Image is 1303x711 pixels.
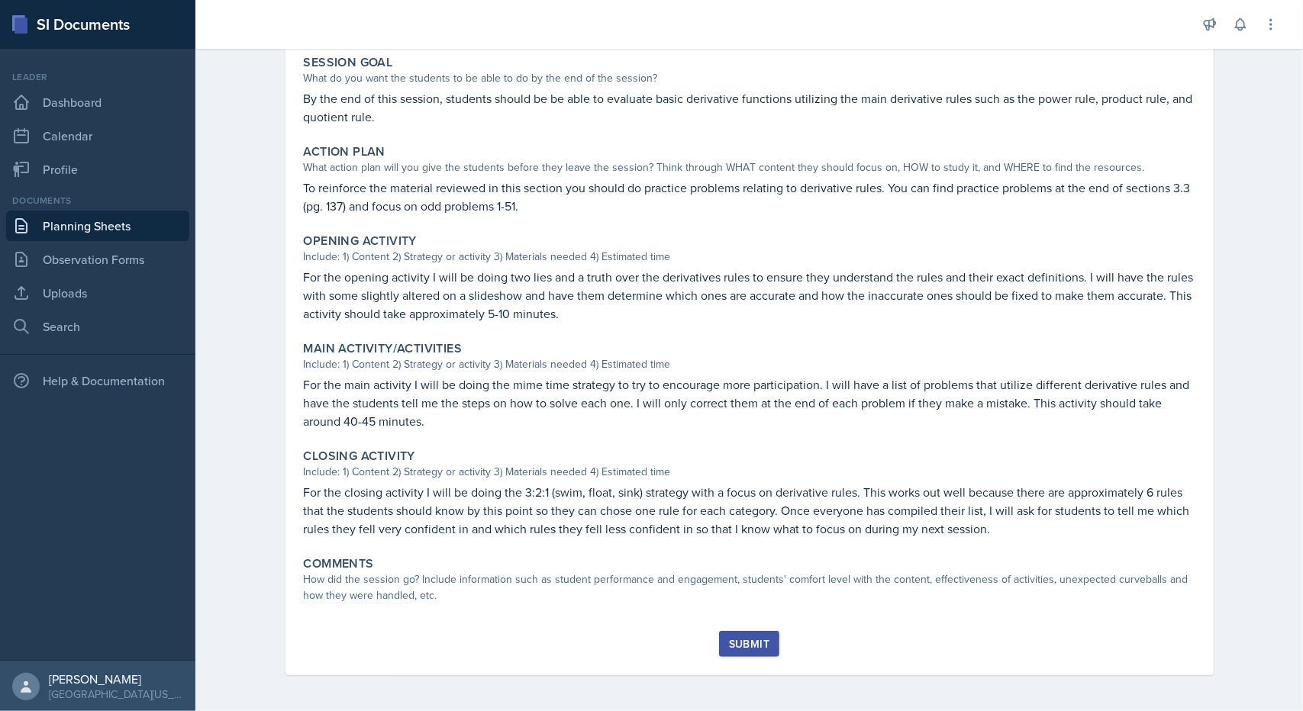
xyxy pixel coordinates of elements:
[304,341,463,356] label: Main Activity/Activities
[304,375,1195,430] p: For the main activity I will be doing the mime time strategy to try to encourage more participati...
[6,365,189,396] div: Help & Documentation
[304,144,385,159] label: Action Plan
[6,278,189,308] a: Uploads
[719,631,779,657] button: Submit
[304,249,1195,265] div: Include: 1) Content 2) Strategy or activity 3) Materials needed 4) Estimated time
[6,87,189,117] a: Dashboard
[304,179,1195,215] p: To reinforce the material reviewed in this section you should do practice problems relating to de...
[6,194,189,208] div: Documents
[304,556,374,571] label: Comments
[304,464,1195,480] div: Include: 1) Content 2) Strategy or activity 3) Materials needed 4) Estimated time
[304,571,1195,603] div: How did the session go? Include information such as student performance and engagement, students'...
[304,233,417,249] label: Opening Activity
[304,89,1195,126] p: By the end of this session, students should be be able to evaluate basic derivative functions uti...
[6,121,189,151] a: Calendar
[304,356,1195,372] div: Include: 1) Content 2) Strategy or activity 3) Materials needed 4) Estimated time
[6,311,189,342] a: Search
[304,55,393,70] label: Session Goal
[304,483,1195,538] p: For the closing activity I will be doing the 3:2:1 (swim, float, sink) strategy with a focus on d...
[304,268,1195,323] p: For the opening activity I will be doing two lies and a truth over the derivatives rules to ensur...
[6,154,189,185] a: Profile
[304,449,415,464] label: Closing Activity
[6,244,189,275] a: Observation Forms
[6,70,189,84] div: Leader
[304,159,1195,175] div: What action plan will you give the students before they leave the session? Think through WHAT con...
[729,638,769,650] div: Submit
[6,211,189,241] a: Planning Sheets
[49,687,183,702] div: [GEOGRAPHIC_DATA][US_STATE] in [GEOGRAPHIC_DATA]
[304,70,1195,86] div: What do you want the students to be able to do by the end of the session?
[49,671,183,687] div: [PERSON_NAME]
